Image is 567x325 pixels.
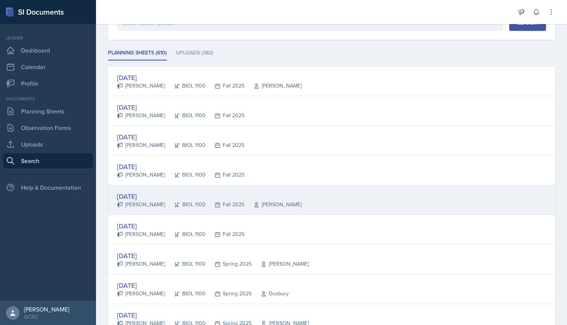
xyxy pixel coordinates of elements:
[117,251,309,261] div: [DATE]
[244,82,301,90] div: [PERSON_NAME]
[3,76,93,91] a: Profile
[3,104,93,119] a: Planning Sheets
[205,171,244,179] div: Fall 2025
[117,201,165,209] div: [PERSON_NAME]
[3,59,93,74] a: Calendar
[3,35,93,41] div: Leader
[117,191,301,201] div: [DATE]
[205,201,244,209] div: Fall 2025
[205,141,244,149] div: Fall 2025
[205,112,244,119] div: Fall 2025
[3,95,93,102] div: Documents
[3,153,93,168] a: Search
[117,102,244,112] div: [DATE]
[205,260,252,268] div: Spring 2025
[3,120,93,135] a: Observation Forms
[117,290,165,298] div: [PERSON_NAME]
[117,221,244,231] div: [DATE]
[517,20,538,26] div: Search
[165,260,205,268] div: BIOL 1100
[108,46,167,60] li: Planning Sheets (610)
[117,280,289,290] div: [DATE]
[117,171,165,179] div: [PERSON_NAME]
[117,260,165,268] div: [PERSON_NAME]
[165,112,205,119] div: BIOL 1100
[24,313,69,320] div: GCSU
[252,260,309,268] div: [PERSON_NAME]
[3,180,93,195] div: Help & Documentation
[165,171,205,179] div: BIOL 1100
[252,290,289,298] div: Duxbury
[165,201,205,209] div: BIOL 1100
[3,43,93,58] a: Dashboard
[117,162,244,172] div: [DATE]
[24,305,69,313] div: [PERSON_NAME]
[205,230,244,238] div: Fall 2025
[165,230,205,238] div: BIOL 1100
[165,82,205,90] div: BIOL 1100
[117,132,244,142] div: [DATE]
[117,112,165,119] div: [PERSON_NAME]
[117,310,309,320] div: [DATE]
[3,137,93,152] a: Uploads
[244,201,301,209] div: [PERSON_NAME]
[117,73,301,83] div: [DATE]
[165,290,205,298] div: BIOL 1100
[176,46,213,60] li: Uploads (382)
[205,82,244,90] div: Fall 2025
[205,290,252,298] div: Spring 2025
[117,141,165,149] div: [PERSON_NAME]
[165,141,205,149] div: BIOL 1100
[117,82,165,90] div: [PERSON_NAME]
[117,230,165,238] div: [PERSON_NAME]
